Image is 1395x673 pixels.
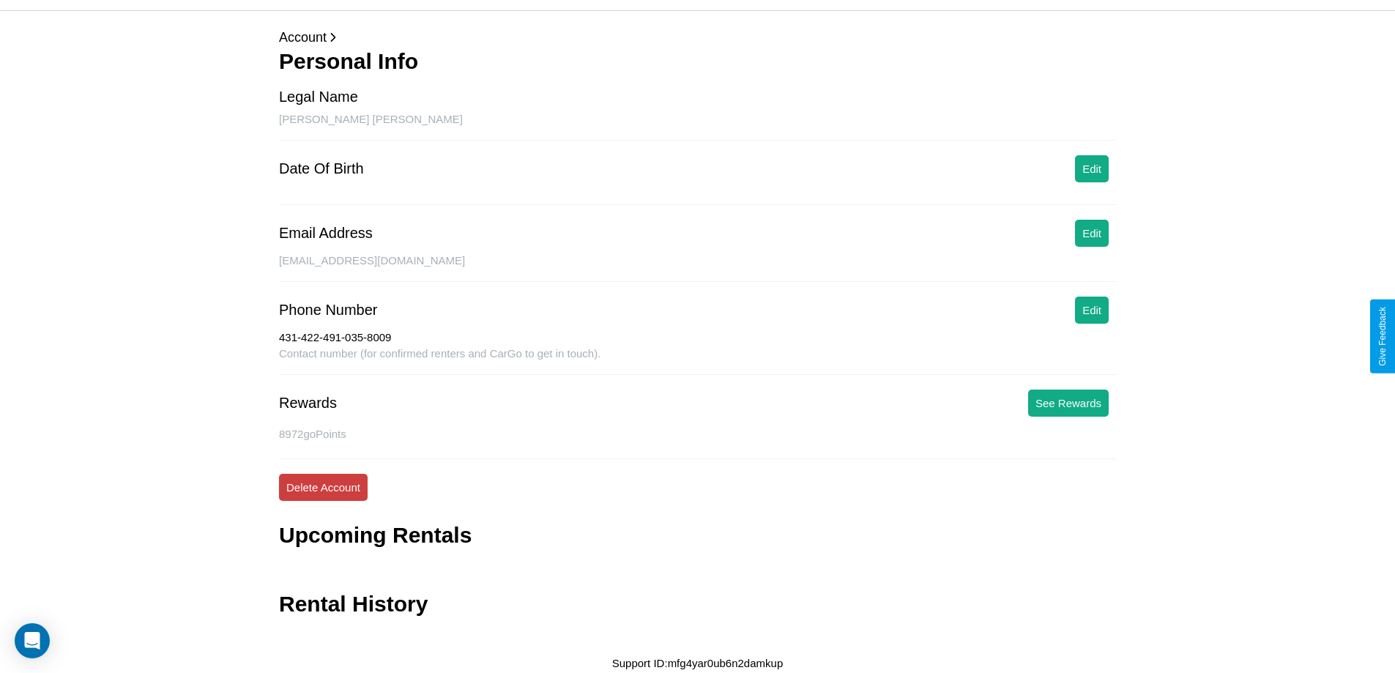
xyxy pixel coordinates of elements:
[279,523,472,548] h3: Upcoming Rentals
[279,225,373,242] div: Email Address
[1028,390,1109,417] button: See Rewards
[279,89,358,105] div: Legal Name
[279,26,1116,49] p: Account
[279,474,368,501] button: Delete Account
[279,160,364,177] div: Date Of Birth
[279,254,1116,282] div: [EMAIL_ADDRESS][DOMAIN_NAME]
[279,331,1116,347] div: 431-422-491-035-8009
[1377,307,1388,366] div: Give Feedback
[279,424,1116,444] p: 8972 goPoints
[1075,155,1109,182] button: Edit
[15,623,50,658] div: Open Intercom Messenger
[279,302,378,319] div: Phone Number
[279,592,428,617] h3: Rental History
[279,49,1116,74] h3: Personal Info
[612,653,783,673] p: Support ID: mfg4yar0ub6n2damkup
[1075,297,1109,324] button: Edit
[279,113,1116,141] div: [PERSON_NAME] [PERSON_NAME]
[279,395,337,412] div: Rewards
[279,347,1116,375] div: Contact number (for confirmed renters and CarGo to get in touch).
[1075,220,1109,247] button: Edit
